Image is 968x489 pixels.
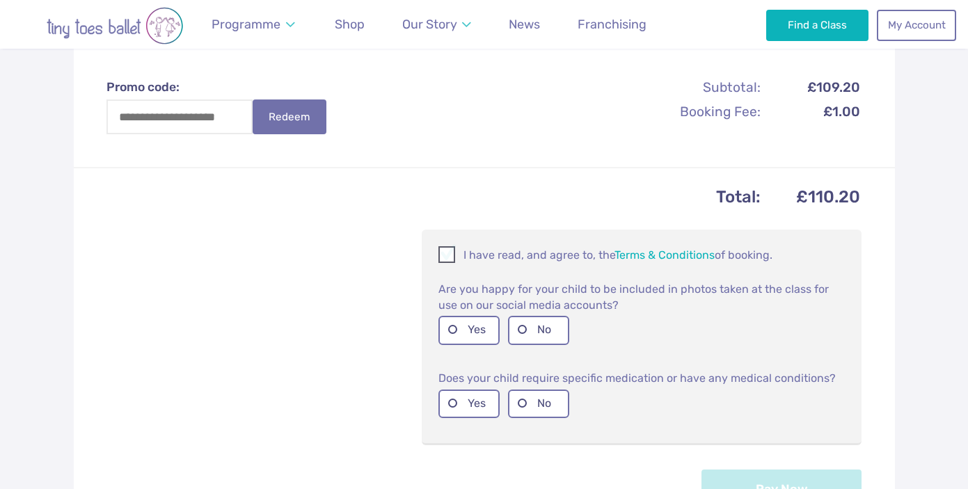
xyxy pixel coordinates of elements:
[614,248,715,262] a: Terms & Conditions
[578,17,646,31] span: Franchising
[108,183,762,211] th: Total:
[571,9,653,40] a: Franchising
[212,17,280,31] span: Programme
[877,10,956,40] a: My Account
[438,281,845,313] p: Are you happy for your child to be included in photos taken at the class for use on our social me...
[612,76,761,99] th: Subtotal:
[766,10,868,40] a: Find a Class
[508,316,569,344] label: No
[328,9,371,40] a: Shop
[509,17,540,31] span: News
[763,76,860,99] td: £109.20
[396,9,478,40] a: Our Story
[438,316,500,344] label: Yes
[438,370,845,387] p: Does your child require specific medication or have any medical conditions?
[205,9,301,40] a: Programme
[612,100,761,123] th: Booking Fee:
[106,79,340,96] label: Promo code:
[438,390,500,418] label: Yes
[17,7,212,45] img: tiny toes ballet
[508,390,569,418] label: No
[253,99,326,134] button: Redeem
[402,17,457,31] span: Our Story
[763,100,860,123] td: £1.00
[763,183,860,211] td: £110.20
[335,17,365,31] span: Shop
[502,9,546,40] a: News
[438,246,845,263] p: I have read, and agree to, the of booking.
